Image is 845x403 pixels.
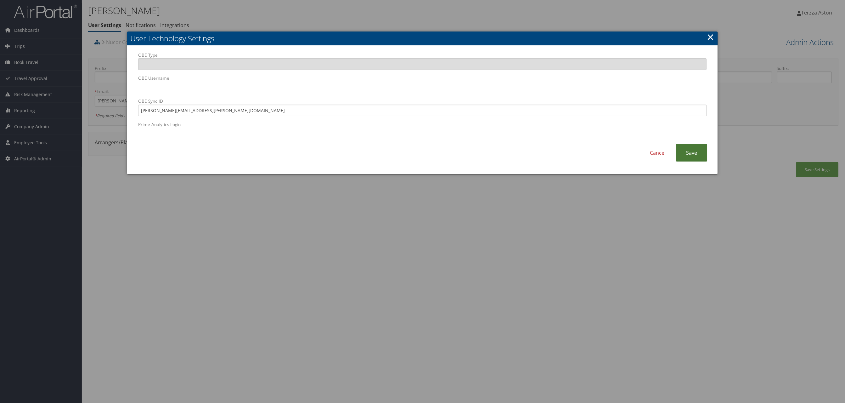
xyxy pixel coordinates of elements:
[138,121,707,139] label: Prime Analytics Login
[676,144,707,162] a: Save
[138,52,707,70] label: OBE Type
[138,75,707,93] label: OBE Username
[707,31,714,43] a: Close
[640,144,676,162] a: Cancel
[127,32,718,45] h2: User Technology Settings
[138,98,707,116] label: OBE Sync ID
[138,105,707,116] input: OBE Sync ID
[138,58,707,70] input: OBE Type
